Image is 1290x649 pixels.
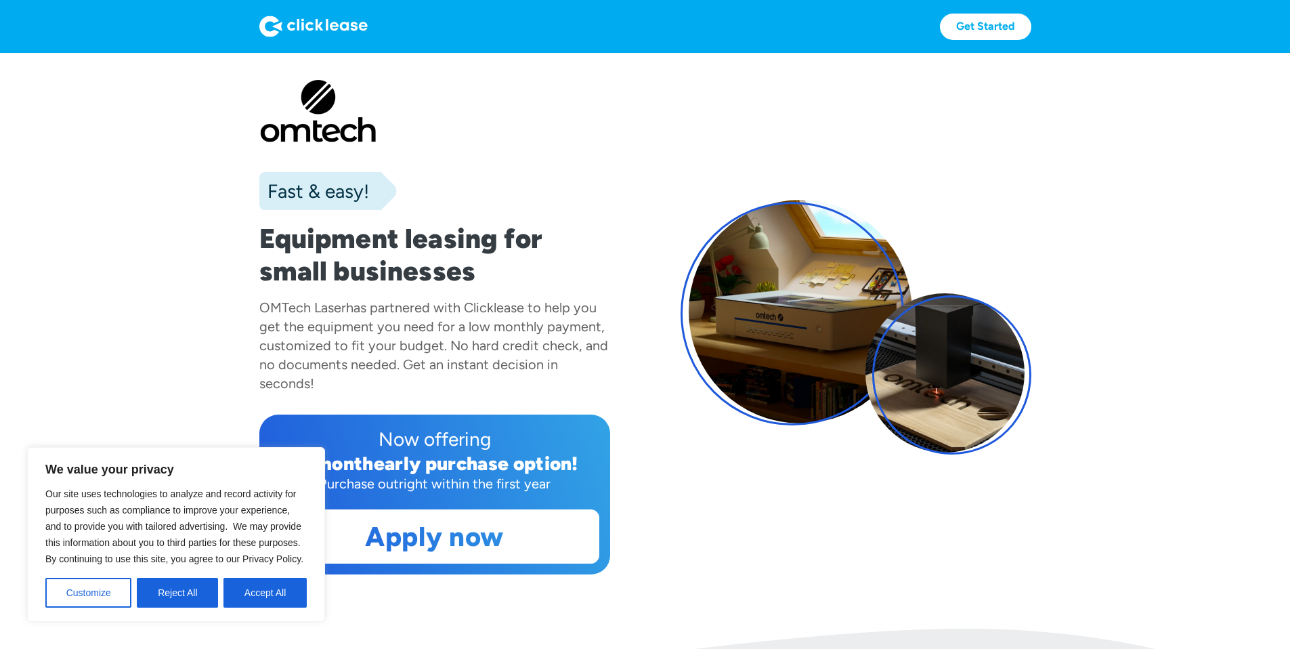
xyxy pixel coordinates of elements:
span: Our site uses technologies to analyze and record activity for purposes such as compliance to impr... [45,488,303,564]
div: Now offering [270,425,599,453]
div: We value your privacy [27,447,325,622]
button: Accept All [223,578,307,608]
div: early purchase option! [374,452,578,475]
a: Apply now [271,510,599,563]
button: Customize [45,578,131,608]
div: 12 month [291,452,374,475]
div: has partnered with Clicklease to help you get the equipment you need for a low monthly payment, c... [259,299,608,392]
button: Reject All [137,578,218,608]
h1: Equipment leasing for small businesses [259,222,610,287]
p: We value your privacy [45,461,307,478]
img: Logo [259,16,368,37]
div: Fast & easy! [259,177,369,205]
div: OMTech Laser [259,299,346,316]
a: Get Started [940,14,1031,40]
div: Purchase outright within the first year [270,474,599,493]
